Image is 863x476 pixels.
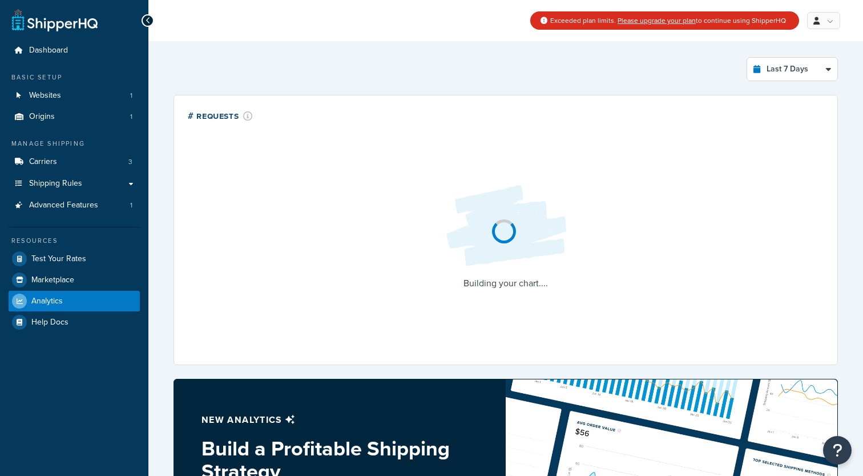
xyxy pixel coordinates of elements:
div: Manage Shipping [9,139,140,149]
p: New analytics [201,412,478,428]
div: Basic Setup [9,73,140,82]
span: 1 [130,91,132,101]
li: Carriers [9,151,140,173]
a: Carriers3 [9,151,140,173]
a: Advanced Features1 [9,195,140,216]
div: Resources [9,236,140,246]
span: Origins [29,112,55,122]
img: Loading... [437,176,574,275]
span: Shipping Rules [29,179,82,189]
li: Advanced Features [9,195,140,216]
span: Analytics [31,297,63,306]
li: Websites [9,85,140,106]
li: Origins [9,106,140,127]
p: Building your chart.... [437,275,574,291]
a: Help Docs [9,312,140,333]
span: 3 [128,157,132,167]
span: Test Your Rates [31,254,86,264]
span: Carriers [29,157,57,167]
span: Websites [29,91,61,101]
span: Exceeded plan limits. to continue using ShipperHQ [550,15,786,26]
a: Origins1 [9,106,140,127]
span: Dashboard [29,46,68,55]
a: Shipping Rules [9,173,140,194]
a: Analytics [9,291,140,311]
div: # Requests [188,109,253,122]
a: Test Your Rates [9,249,140,269]
button: Open Resource Center [823,436,852,465]
span: Help Docs [31,318,68,327]
a: Dashboard [9,40,140,61]
span: Advanced Features [29,201,98,210]
a: Marketplace [9,270,140,290]
a: Please upgrade your plan [618,15,696,26]
span: 1 [130,112,132,122]
span: Marketplace [31,275,74,285]
span: 1 [130,201,132,210]
a: Websites1 [9,85,140,106]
